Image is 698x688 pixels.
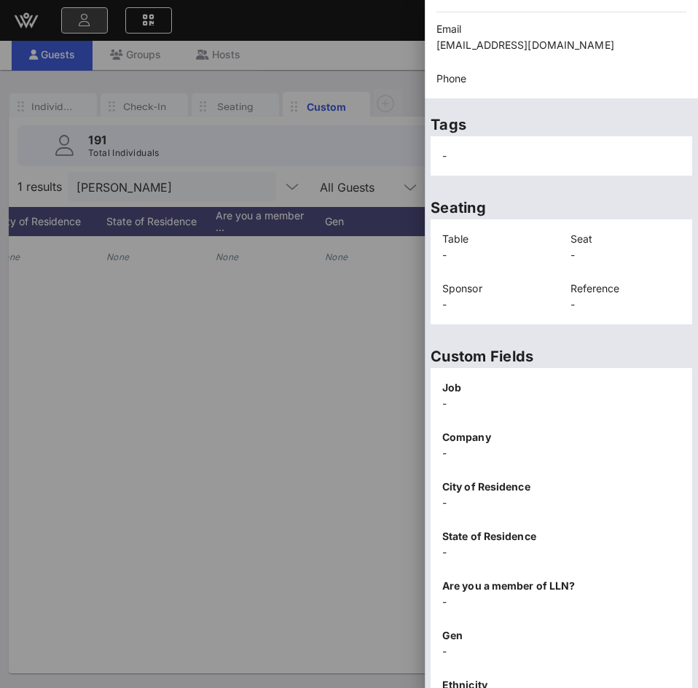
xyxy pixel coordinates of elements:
p: [EMAIL_ADDRESS][DOMAIN_NAME] [436,37,686,53]
p: - [442,396,681,412]
p: - [442,594,681,610]
p: Tags [431,113,692,136]
p: Seating [431,196,692,219]
p: Email [436,21,686,37]
p: - [442,644,681,660]
p: State of Residence [442,528,681,544]
p: - [570,247,681,263]
p: - [442,247,553,263]
p: Job [442,380,681,396]
p: Custom Fields [431,345,692,368]
p: Table [442,231,553,247]
p: Gen [442,628,681,644]
p: - [442,445,681,461]
p: Seat [570,231,681,247]
p: Phone [436,71,686,87]
p: Sponsor [442,281,553,297]
p: Company [442,429,681,445]
p: City of Residence [442,479,681,495]
p: - [442,297,553,313]
span: - [442,149,447,162]
p: Are you a member of LLN? [442,578,681,594]
p: - [442,495,681,511]
p: - [442,544,681,560]
p: - [570,297,681,313]
p: Reference [570,281,681,297]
